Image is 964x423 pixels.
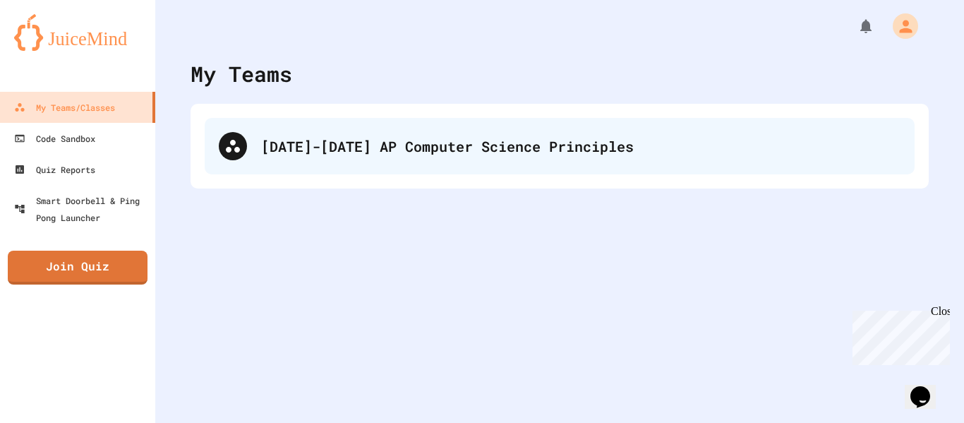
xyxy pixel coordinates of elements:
div: Smart Doorbell & Ping Pong Launcher [14,192,150,226]
div: My Teams/Classes [14,99,115,116]
div: Code Sandbox [14,130,95,147]
img: logo-orange.svg [14,14,141,51]
div: My Account [878,10,922,42]
a: Join Quiz [8,251,147,285]
div: Quiz Reports [14,161,95,178]
iframe: chat widget [847,305,950,365]
div: [DATE]-[DATE] AP Computer Science Principles [205,118,915,174]
div: [DATE]-[DATE] AP Computer Science Principles [261,136,900,157]
div: Chat with us now!Close [6,6,97,90]
div: My Notifications [831,14,878,38]
iframe: chat widget [905,367,950,409]
div: My Teams [191,58,292,90]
